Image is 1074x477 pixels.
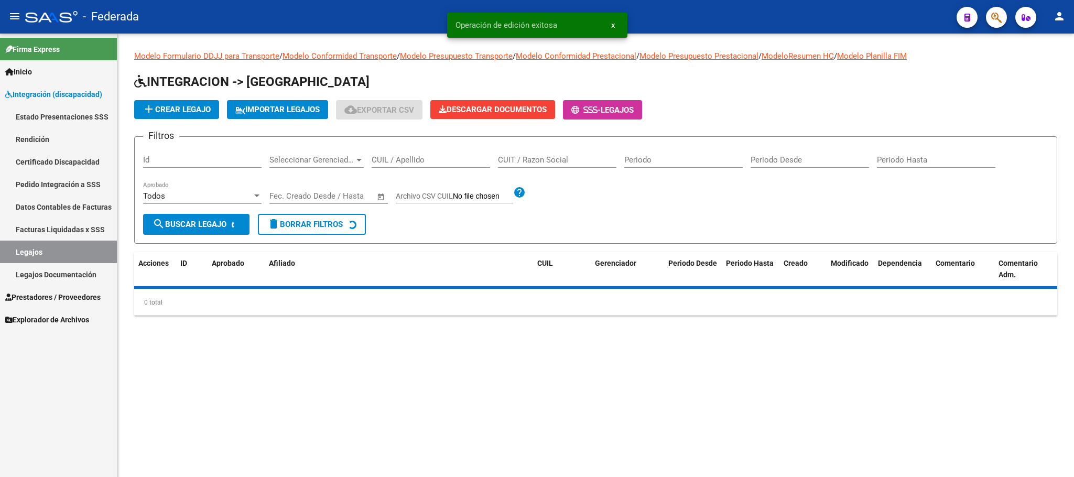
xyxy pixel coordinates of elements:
[831,259,869,267] span: Modificado
[134,289,1057,316] div: 0 total
[430,100,555,119] button: Descargar Documentos
[779,252,827,287] datatable-header-cell: Creado
[439,105,547,114] span: Descargar Documentos
[134,252,176,287] datatable-header-cell: Acciones
[936,259,975,267] span: Comentario
[601,105,634,115] span: Legajos
[336,100,422,120] button: Exportar CSV
[180,259,187,267] span: ID
[878,259,922,267] span: Dependencia
[722,252,779,287] datatable-header-cell: Periodo Hasta
[668,259,717,267] span: Periodo Desde
[571,105,601,115] span: -
[176,252,208,287] datatable-header-cell: ID
[827,252,874,287] datatable-header-cell: Modificado
[212,259,244,267] span: Aprobado
[344,103,357,116] mat-icon: cloud_download
[453,192,513,201] input: Archivo CSV CUIL
[5,291,101,303] span: Prestadores / Proveedores
[563,100,642,120] button: -Legajos
[1053,10,1066,23] mat-icon: person
[999,259,1038,279] span: Comentario Adm.
[134,51,279,61] a: Modelo Formulario DDJJ para Transporte
[874,252,931,287] datatable-header-cell: Dependencia
[269,259,295,267] span: Afiliado
[134,74,370,89] span: INTEGRACION -> [GEOGRAPHIC_DATA]
[321,191,372,201] input: Fecha fin
[143,128,179,143] h3: Filtros
[134,50,1057,316] div: / / / / / /
[153,218,165,230] mat-icon: search
[396,192,453,200] span: Archivo CSV CUIL
[533,252,591,287] datatable-header-cell: CUIL
[603,16,623,35] button: x
[611,20,615,30] span: x
[455,20,557,30] span: Operación de edición exitosa
[5,66,32,78] span: Inicio
[143,191,165,201] span: Todos
[513,186,526,199] mat-icon: help
[537,259,553,267] span: CUIL
[143,103,155,115] mat-icon: add
[837,51,907,61] a: Modelo Planilla FIM
[258,214,366,235] button: Borrar Filtros
[143,105,211,114] span: Crear Legajo
[153,220,226,229] span: Buscar Legajo
[265,252,533,287] datatable-header-cell: Afiliado
[1038,441,1064,467] iframe: Intercom live chat
[143,214,249,235] button: Buscar Legajo
[269,191,312,201] input: Fecha inicio
[994,252,1057,287] datatable-header-cell: Comentario Adm.
[269,155,354,165] span: Seleccionar Gerenciador
[83,5,139,28] span: - Federada
[227,100,328,119] button: IMPORTAR LEGAJOS
[726,259,774,267] span: Periodo Hasta
[595,259,636,267] span: Gerenciador
[8,10,21,23] mat-icon: menu
[931,252,994,287] datatable-header-cell: Comentario
[138,259,169,267] span: Acciones
[762,51,834,61] a: ModeloResumen HC
[134,100,219,119] button: Crear Legajo
[784,259,808,267] span: Creado
[344,105,414,115] span: Exportar CSV
[283,51,397,61] a: Modelo Conformidad Transporte
[208,252,249,287] datatable-header-cell: Aprobado
[375,191,387,203] button: Open calendar
[400,51,513,61] a: Modelo Presupuesto Transporte
[235,105,320,114] span: IMPORTAR LEGAJOS
[5,314,89,326] span: Explorador de Archivos
[5,89,102,100] span: Integración (discapacidad)
[664,252,722,287] datatable-header-cell: Periodo Desde
[267,220,343,229] span: Borrar Filtros
[516,51,636,61] a: Modelo Conformidad Prestacional
[639,51,758,61] a: Modelo Presupuesto Prestacional
[267,218,280,230] mat-icon: delete
[591,252,664,287] datatable-header-cell: Gerenciador
[5,44,60,55] span: Firma Express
